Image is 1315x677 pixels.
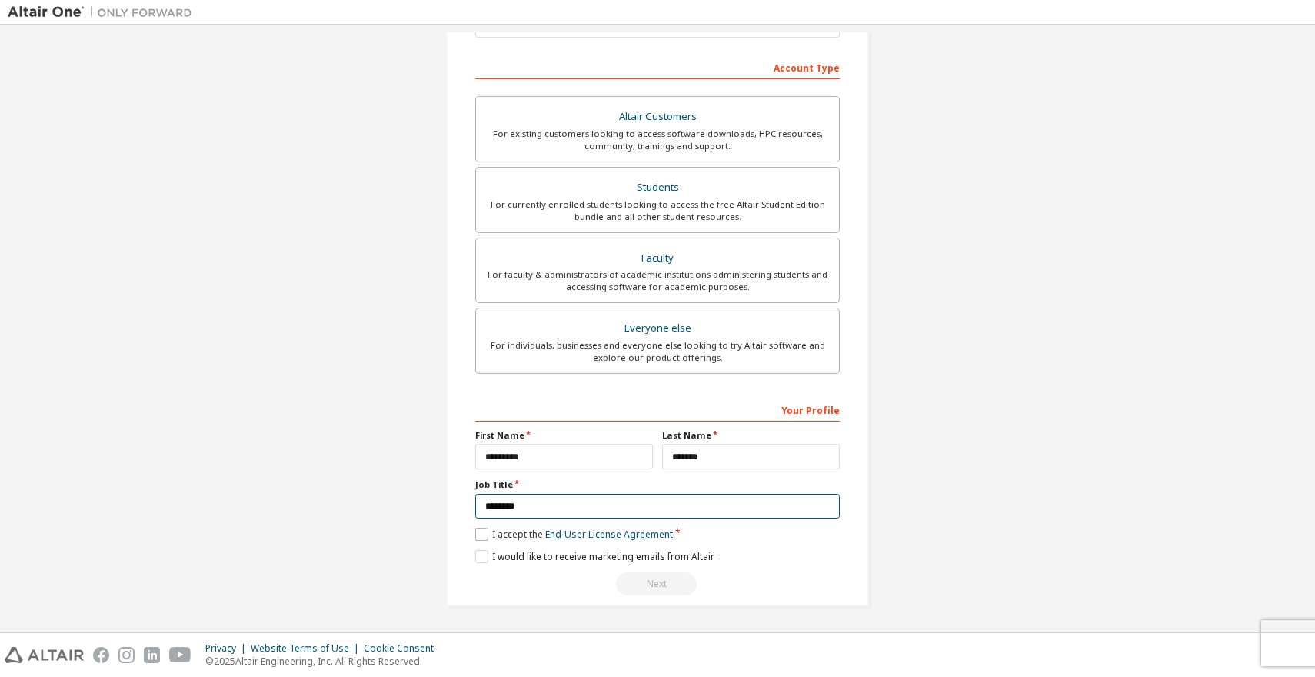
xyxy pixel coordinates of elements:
div: Account Type [475,55,840,79]
div: Faculty [485,248,830,269]
label: I would like to receive marketing emails from Altair [475,550,714,563]
img: instagram.svg [118,647,135,663]
div: Students [485,177,830,198]
div: Everyone else [485,318,830,339]
div: Read and acccept EULA to continue [475,572,840,595]
img: facebook.svg [93,647,109,663]
div: Your Profile [475,397,840,422]
a: End-User License Agreement [545,528,673,541]
label: I accept the [475,528,673,541]
div: Cookie Consent [364,642,443,655]
div: For currently enrolled students looking to access the free Altair Student Edition bundle and all ... [485,198,830,223]
div: Website Terms of Use [251,642,364,655]
img: Altair One [8,5,200,20]
div: Privacy [205,642,251,655]
div: For individuals, businesses and everyone else looking to try Altair software and explore our prod... [485,339,830,364]
label: Last Name [662,429,840,442]
img: youtube.svg [169,647,191,663]
img: linkedin.svg [144,647,160,663]
label: Job Title [475,479,840,491]
label: First Name [475,429,653,442]
img: altair_logo.svg [5,647,84,663]
div: For existing customers looking to access software downloads, HPC resources, community, trainings ... [485,128,830,152]
div: For faculty & administrators of academic institutions administering students and accessing softwa... [485,268,830,293]
p: © 2025 Altair Engineering, Inc. All Rights Reserved. [205,655,443,668]
div: Altair Customers [485,106,830,128]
